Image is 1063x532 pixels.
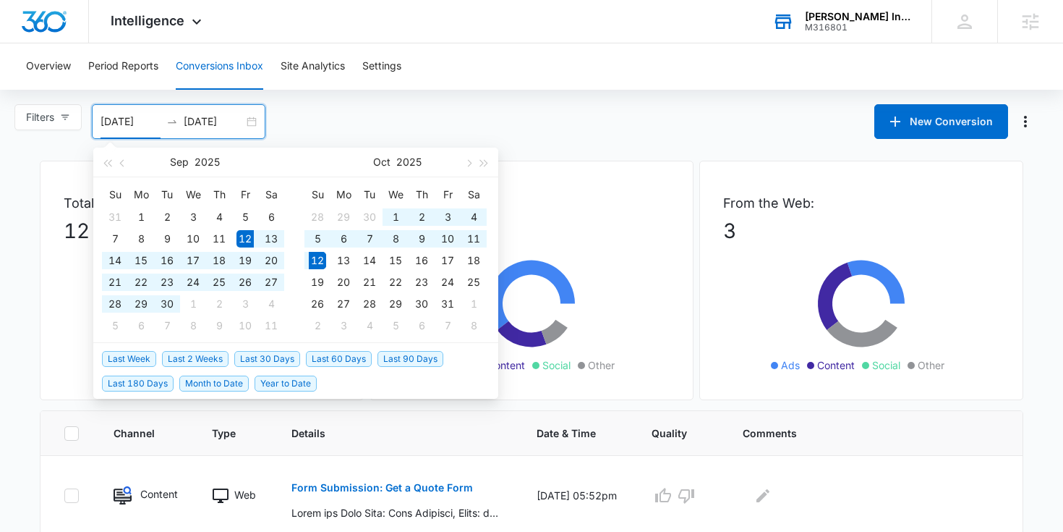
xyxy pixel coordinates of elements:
span: Date & Time [537,426,596,441]
td: 2025-09-02 [154,206,180,228]
th: We [383,183,409,206]
div: 24 [439,274,456,291]
td: 2025-10-17 [435,250,461,271]
div: 13 [335,252,352,269]
td: 2025-10-04 [258,293,284,315]
input: Start date [101,114,161,130]
td: 2025-09-26 [232,271,258,293]
div: 7 [439,317,456,334]
div: 8 [465,317,482,334]
td: 2025-10-28 [357,293,383,315]
div: 12 [309,252,326,269]
button: Manage Numbers [1014,110,1037,133]
p: Web [234,487,256,502]
td: 2025-10-22 [383,271,409,293]
div: 2 [309,317,326,334]
td: 2025-10-06 [330,228,357,250]
th: Tu [357,183,383,206]
input: End date [184,114,244,130]
td: 2025-11-02 [304,315,330,337]
th: Fr [232,183,258,206]
td: 2025-10-05 [102,315,128,337]
div: 6 [413,317,430,334]
div: v 4.0.25 [40,23,71,35]
td: 2025-10-04 [461,206,487,228]
td: 2025-10-19 [304,271,330,293]
td: 2025-10-23 [409,271,435,293]
div: 14 [106,252,124,269]
td: 2025-10-01 [180,293,206,315]
div: 22 [132,274,150,291]
div: 8 [387,230,404,248]
div: 27 [335,295,352,313]
img: logo_orange.svg [23,23,35,35]
div: 7 [106,230,124,248]
div: 6 [262,208,280,226]
div: 28 [106,295,124,313]
td: 2025-09-08 [128,228,154,250]
td: 2025-11-04 [357,315,383,337]
span: Ads [781,358,800,373]
div: 30 [413,295,430,313]
div: 11 [465,230,482,248]
td: 2025-10-16 [409,250,435,271]
td: 2025-09-01 [128,206,154,228]
div: 25 [465,274,482,291]
button: Oct [373,148,390,177]
button: New Conversion [874,104,1008,139]
div: Domain Overview [55,85,129,95]
div: 15 [387,252,404,269]
div: 9 [210,317,228,334]
div: 17 [439,252,456,269]
td: 2025-10-05 [304,228,330,250]
td: 2025-10-11 [461,228,487,250]
div: 26 [236,274,254,291]
div: 29 [132,295,150,313]
td: 2025-08-31 [102,206,128,228]
div: 17 [184,252,202,269]
div: 22 [387,274,404,291]
div: 7 [361,230,378,248]
div: 5 [236,208,254,226]
div: 1 [387,208,404,226]
div: 5 [309,230,326,248]
div: 6 [132,317,150,334]
td: 2025-09-25 [206,271,232,293]
th: Sa [258,183,284,206]
th: Tu [154,183,180,206]
div: 3 [439,208,456,226]
td: 2025-09-21 [102,271,128,293]
th: Sa [461,183,487,206]
td: 2025-10-30 [409,293,435,315]
div: Domain: [DOMAIN_NAME] [38,38,159,49]
div: 20 [262,252,280,269]
td: 2025-09-27 [258,271,284,293]
span: Year to Date [255,376,317,392]
td: 2025-09-18 [206,250,232,271]
div: 16 [158,252,176,269]
span: Comments [743,426,978,441]
td: 2025-09-29 [128,293,154,315]
div: 3 [184,208,202,226]
td: 2025-10-03 [435,206,461,228]
span: swap-right [166,116,178,127]
div: 2 [413,208,430,226]
div: 23 [158,274,176,291]
th: Mo [330,183,357,206]
div: 25 [210,274,228,291]
td: 2025-10-02 [206,293,232,315]
td: 2025-09-16 [154,250,180,271]
span: Details [291,426,481,441]
td: 2025-11-05 [383,315,409,337]
p: 9 [393,216,670,246]
span: Channel [114,426,156,441]
td: 2025-09-15 [128,250,154,271]
img: tab_domain_overview_orange.svg [39,84,51,96]
div: 10 [236,317,254,334]
td: 2025-09-20 [258,250,284,271]
th: Su [304,183,330,206]
span: Social [872,358,900,373]
td: 2025-11-08 [461,315,487,337]
button: Period Reports [88,43,158,90]
th: We [180,183,206,206]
